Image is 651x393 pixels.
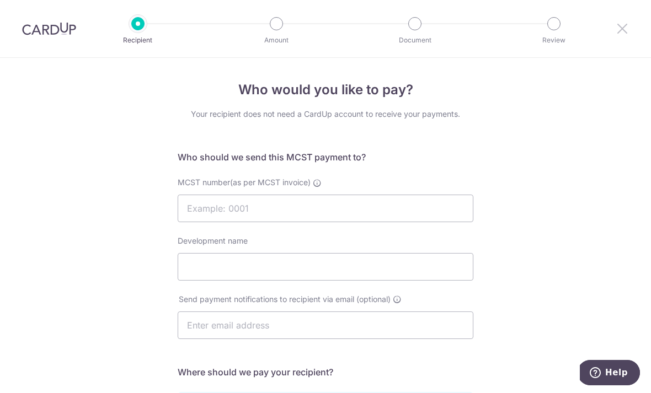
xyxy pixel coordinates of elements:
[25,8,48,18] span: Help
[97,35,179,46] p: Recipient
[178,195,473,222] input: Example: 0001
[22,22,76,35] img: CardUp
[374,35,456,46] p: Document
[580,360,640,387] iframe: Opens a widget where you can find more information
[178,365,473,379] h5: Where should we pay your recipient?
[178,235,248,246] label: Development name
[178,109,473,120] div: Your recipient does not need a CardUp account to receive your payments.
[179,294,391,305] span: Send payment notifications to recipient via email (optional)
[178,311,473,339] input: Enter email address
[178,150,473,164] h5: Who should we send this MCST payment to?
[178,80,473,100] h4: Who would you like to pay?
[178,177,311,187] span: MCST number(as per MCST invoice)
[513,35,595,46] p: Review
[236,35,317,46] p: Amount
